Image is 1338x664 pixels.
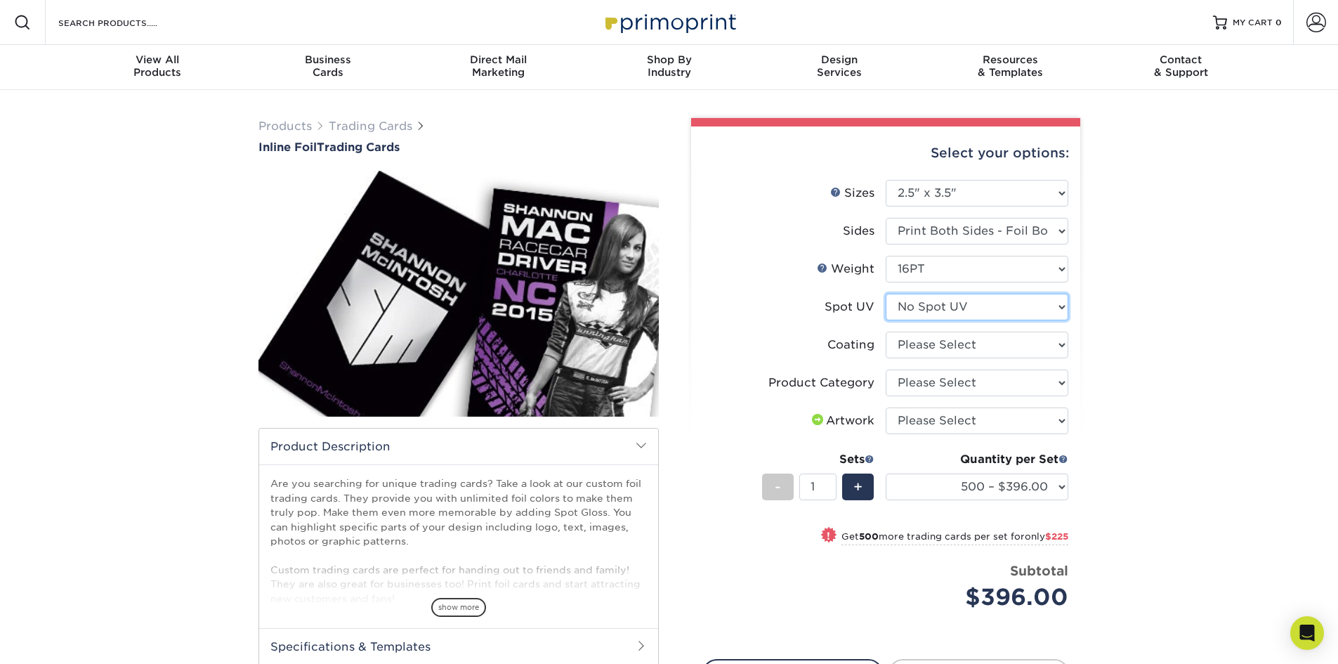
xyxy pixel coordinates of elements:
[413,53,584,66] span: Direct Mail
[702,126,1069,180] div: Select your options:
[1045,531,1068,542] span: $225
[72,53,243,79] div: Products
[762,451,874,468] div: Sets
[1010,563,1068,578] strong: Subtotal
[1233,17,1273,29] span: MY CART
[57,14,194,31] input: SEARCH PRODUCTS.....
[925,53,1096,66] span: Resources
[1096,53,1266,79] div: & Support
[1096,53,1266,66] span: Contact
[242,45,413,90] a: BusinessCards
[270,476,647,606] p: Are you searching for unique trading cards? Take a look at our custom foil trading cards. They pr...
[72,45,243,90] a: View AllProducts
[242,53,413,79] div: Cards
[809,412,874,429] div: Artwork
[768,375,874,391] div: Product Category
[853,476,863,497] span: +
[841,531,1068,545] small: Get more trading cards per set for
[886,451,1068,468] div: Quantity per Set
[754,53,925,79] div: Services
[843,223,874,240] div: Sides
[259,429,658,464] h2: Product Description
[1275,18,1282,27] span: 0
[258,155,659,432] img: Inline Foil 01
[925,53,1096,79] div: & Templates
[258,141,317,154] span: Inline Foil
[584,53,754,79] div: Industry
[825,299,874,315] div: Spot UV
[258,141,659,154] a: Inline FoilTrading Cards
[584,45,754,90] a: Shop ByIndustry
[258,119,312,133] a: Products
[413,45,584,90] a: Direct MailMarketing
[754,45,925,90] a: DesignServices
[599,7,740,37] img: Primoprint
[827,528,830,543] span: !
[827,337,874,353] div: Coating
[431,598,486,617] span: show more
[775,476,781,497] span: -
[896,580,1068,614] div: $396.00
[242,53,413,66] span: Business
[72,53,243,66] span: View All
[830,185,874,202] div: Sizes
[925,45,1096,90] a: Resources& Templates
[817,261,874,278] div: Weight
[859,531,879,542] strong: 500
[1096,45,1266,90] a: Contact& Support
[584,53,754,66] span: Shop By
[258,141,659,154] h1: Trading Cards
[1025,531,1068,542] span: only
[754,53,925,66] span: Design
[1290,616,1324,650] div: Open Intercom Messenger
[329,119,412,133] a: Trading Cards
[413,53,584,79] div: Marketing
